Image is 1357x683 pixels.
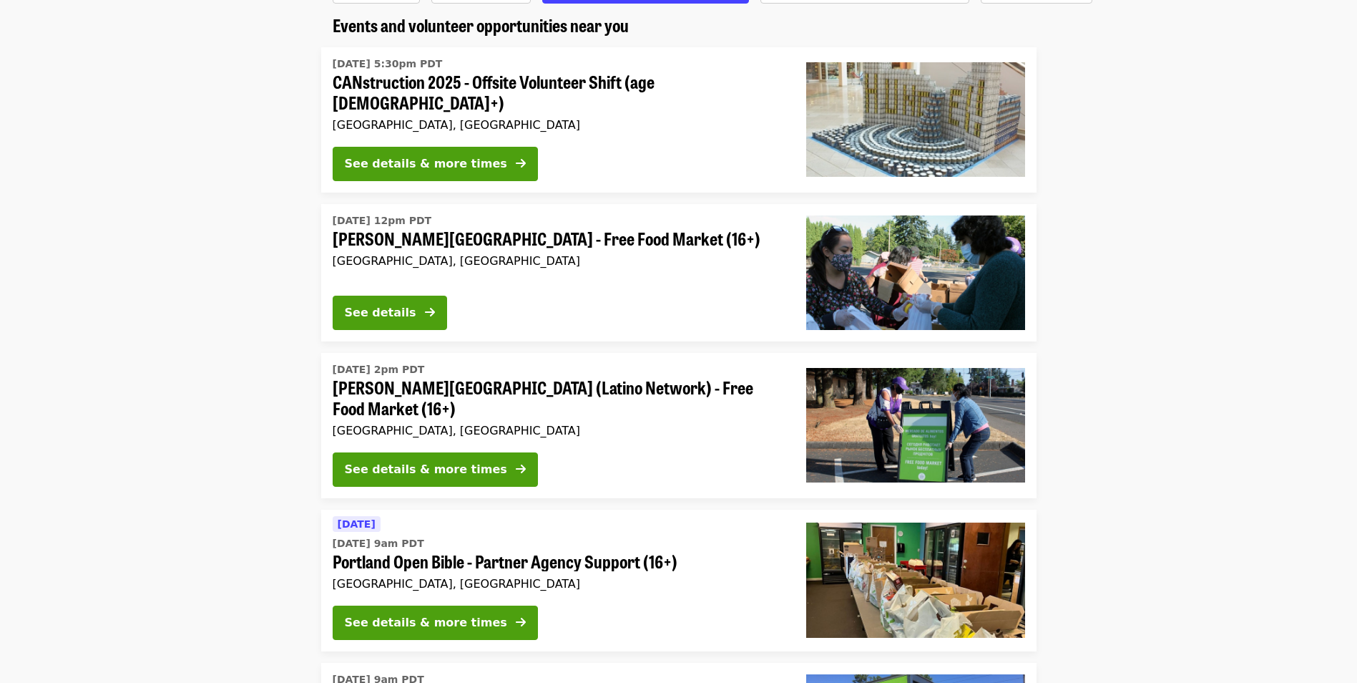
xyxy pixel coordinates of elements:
[516,157,526,170] i: arrow-right icon
[333,147,538,181] button: See details & more times
[321,353,1037,498] a: See details for "Rigler Elementary School (Latino Network) - Free Food Market (16+)"
[333,118,783,132] div: [GEOGRAPHIC_DATA], [GEOGRAPHIC_DATA]
[333,296,447,330] button: See details
[333,228,783,249] span: [PERSON_NAME][GEOGRAPHIC_DATA] - Free Food Market (16+)
[806,215,1025,330] img: Sitton Elementary - Free Food Market (16+) organized by Oregon Food Bank
[333,377,783,419] span: [PERSON_NAME][GEOGRAPHIC_DATA] (Latino Network) - Free Food Market (16+)
[333,362,425,377] time: [DATE] 2pm PDT
[516,462,526,476] i: arrow-right icon
[333,12,629,37] span: Events and volunteer opportunities near you
[516,616,526,629] i: arrow-right icon
[333,606,538,640] button: See details & more times
[333,577,783,591] div: [GEOGRAPHIC_DATA], [GEOGRAPHIC_DATA]
[333,536,424,551] time: [DATE] 9am PDT
[806,523,1025,637] img: Portland Open Bible - Partner Agency Support (16+) organized by Oregon Food Bank
[321,510,1037,651] a: See details for "Portland Open Bible - Partner Agency Support (16+)"
[345,155,507,173] div: See details & more times
[333,551,783,572] span: Portland Open Bible - Partner Agency Support (16+)
[333,72,783,113] span: CANstruction 2025 - Offsite Volunteer Shift (age [DEMOGRAPHIC_DATA]+)
[333,424,783,437] div: [GEOGRAPHIC_DATA], [GEOGRAPHIC_DATA]
[345,304,416,321] div: See details
[333,57,443,72] time: [DATE] 5:30pm PDT
[338,518,376,530] span: [DATE]
[333,452,538,487] button: See details & more times
[333,213,432,228] time: [DATE] 12pm PDT
[806,62,1025,177] img: CANstruction 2025 - Offsite Volunteer Shift (age 16+) organized by Oregon Food Bank
[806,368,1025,483] img: Rigler Elementary School (Latino Network) - Free Food Market (16+) organized by Oregon Food Bank
[425,306,435,319] i: arrow-right icon
[345,614,507,631] div: See details & more times
[333,254,783,268] div: [GEOGRAPHIC_DATA], [GEOGRAPHIC_DATA]
[321,204,1037,341] a: See details for "Sitton Elementary - Free Food Market (16+)"
[345,461,507,478] div: See details & more times
[321,47,1037,193] a: See details for "CANstruction 2025 - Offsite Volunteer Shift (age 16+)"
